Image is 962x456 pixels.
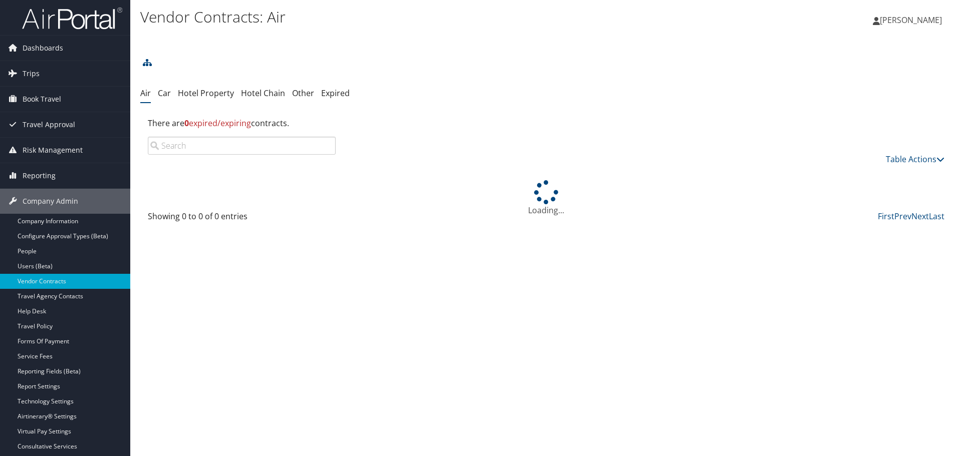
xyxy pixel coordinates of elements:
[23,36,63,61] span: Dashboards
[23,138,83,163] span: Risk Management
[140,88,151,99] a: Air
[22,7,122,30] img: airportal-logo.png
[184,118,189,129] strong: 0
[886,154,944,165] a: Table Actions
[148,210,336,227] div: Showing 0 to 0 of 0 entries
[23,87,61,112] span: Book Travel
[140,7,681,28] h1: Vendor Contracts: Air
[241,88,285,99] a: Hotel Chain
[178,88,234,99] a: Hotel Property
[23,61,40,86] span: Trips
[23,189,78,214] span: Company Admin
[140,180,952,216] div: Loading...
[880,15,942,26] span: [PERSON_NAME]
[911,211,929,222] a: Next
[894,211,911,222] a: Prev
[158,88,171,99] a: Car
[140,110,952,137] div: There are contracts.
[23,112,75,137] span: Travel Approval
[292,88,314,99] a: Other
[878,211,894,222] a: First
[148,137,336,155] input: Search
[929,211,944,222] a: Last
[873,5,952,35] a: [PERSON_NAME]
[23,163,56,188] span: Reporting
[184,118,251,129] span: expired/expiring
[321,88,350,99] a: Expired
